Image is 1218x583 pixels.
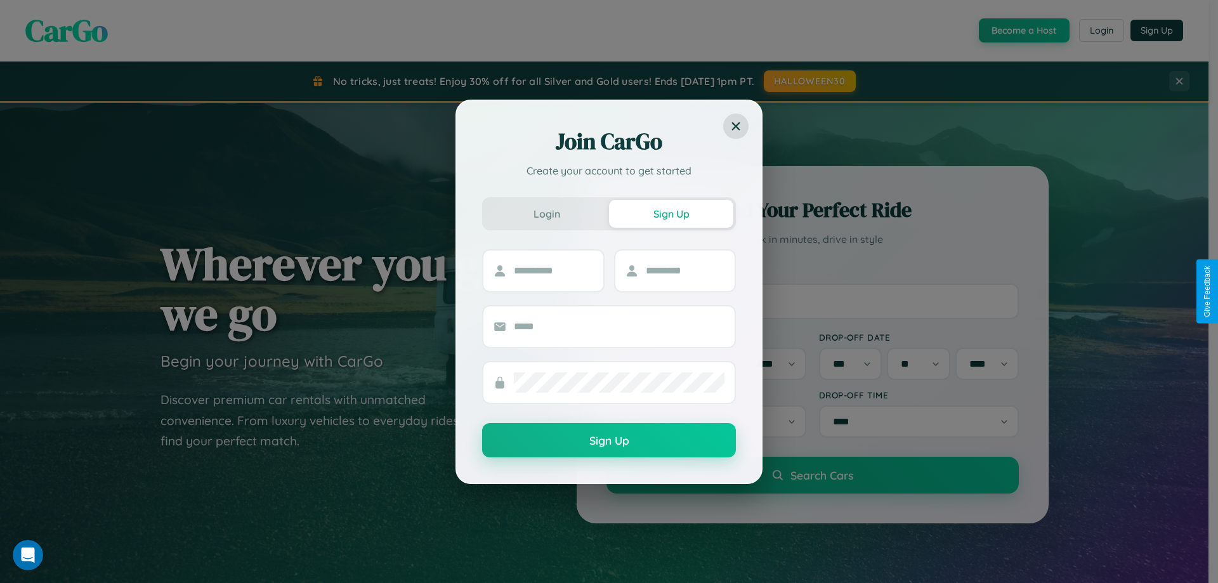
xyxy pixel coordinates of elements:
[609,200,733,228] button: Sign Up
[482,126,736,157] h2: Join CarGo
[485,200,609,228] button: Login
[13,540,43,570] iframe: Intercom live chat
[1203,266,1212,317] div: Give Feedback
[482,163,736,178] p: Create your account to get started
[482,423,736,457] button: Sign Up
